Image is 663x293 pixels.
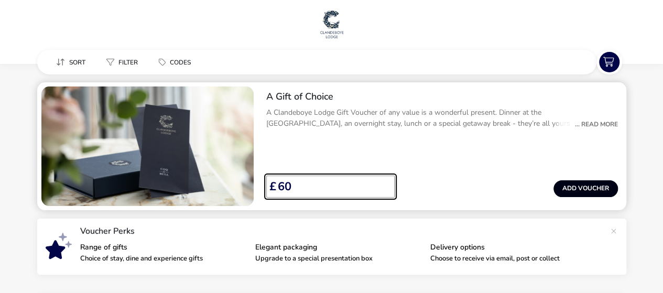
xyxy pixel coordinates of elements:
[170,58,191,67] span: Codes
[80,244,247,251] p: Range of gifts
[255,244,422,251] p: Elegant packaging
[150,55,199,70] button: Codes
[430,255,597,262] p: Choose to receive via email, post or collect
[150,55,203,70] naf-pibe-menu-bar-item: Codes
[98,55,146,70] button: Filter
[48,55,94,70] button: Sort
[80,227,605,235] p: Voucher Perks
[430,244,597,251] p: Delivery options
[118,58,138,67] span: Filter
[319,8,345,40] img: Main Website
[98,55,150,70] naf-pibe-menu-bar-item: Filter
[553,180,618,197] button: Add Voucher
[266,91,618,103] h2: A Gift of Choice
[48,55,98,70] naf-pibe-menu-bar-item: Sort
[266,107,618,129] p: A Clandeboye Lodge Gift Voucher of any value is a wonderful present. Dinner at the [GEOGRAPHIC_DA...
[255,255,422,262] p: Upgrade to a special presentation box
[269,181,276,192] span: £
[276,176,386,198] input: Voucher Price
[80,255,247,262] p: Choice of stay, dine and experience gifts
[570,120,618,129] div: ... Read More
[69,58,85,67] span: Sort
[41,86,254,206] swiper-slide: 1 / 1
